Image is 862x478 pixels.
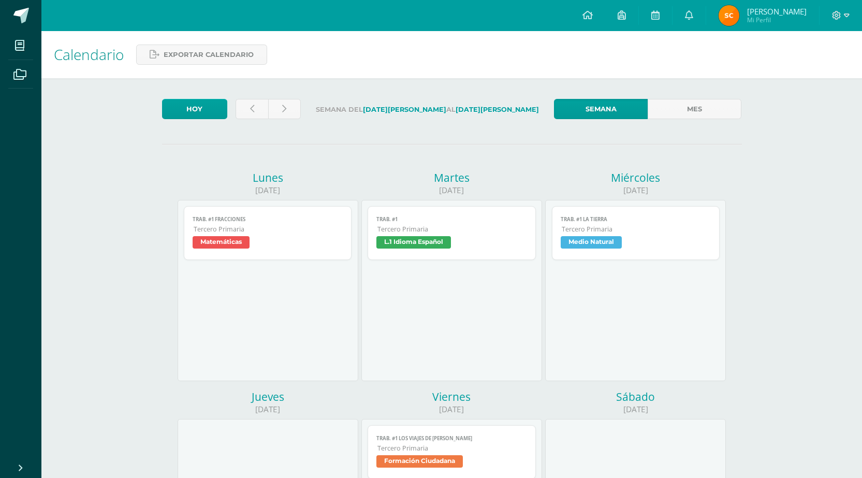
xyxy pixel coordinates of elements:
div: [DATE] [361,185,542,196]
div: Sábado [545,389,726,404]
span: TRAB. #1 LOS VIAJES DE [PERSON_NAME] [376,435,527,442]
span: Matemáticas [193,236,250,249]
span: Tercero Primaria [377,444,527,453]
a: Semana [554,99,648,119]
span: TRAB. #1 [376,216,527,223]
a: TRAB. #1 FRACCIONESTercero PrimariaMatemáticas [184,206,352,260]
div: [DATE] [545,185,726,196]
span: Medio Natural [561,236,622,249]
div: Viernes [361,389,542,404]
span: Tercero Primaria [562,225,711,234]
a: TRAB. #1 La TierraTercero PrimariaMedio Natural [552,206,720,260]
a: Mes [648,99,741,119]
div: [DATE] [178,404,358,415]
span: Exportar calendario [164,45,254,64]
strong: [DATE][PERSON_NAME] [363,106,446,113]
img: 62e13fb84471dffe6a440e51ab963729.png [719,5,739,26]
span: TRAB. #1 La Tierra [561,216,711,223]
span: TRAB. #1 FRACCIONES [193,216,343,223]
label: Semana del al [309,99,546,120]
a: Hoy [162,99,227,119]
div: Jueves [178,389,358,404]
span: Mi Perfil [747,16,807,24]
div: Martes [361,170,542,185]
span: [PERSON_NAME] [747,6,807,17]
strong: [DATE][PERSON_NAME] [456,106,539,113]
span: Calendario [54,45,124,64]
div: [DATE] [178,185,358,196]
span: Tercero Primaria [377,225,527,234]
div: Miércoles [545,170,726,185]
a: TRAB. #1Tercero PrimariaL.1 Idioma Español [368,206,536,260]
div: Lunes [178,170,358,185]
a: Exportar calendario [136,45,267,65]
div: [DATE] [361,404,542,415]
div: [DATE] [545,404,726,415]
span: Formación Ciudadana [376,455,463,468]
span: L.1 Idioma Español [376,236,451,249]
span: Tercero Primaria [194,225,343,234]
